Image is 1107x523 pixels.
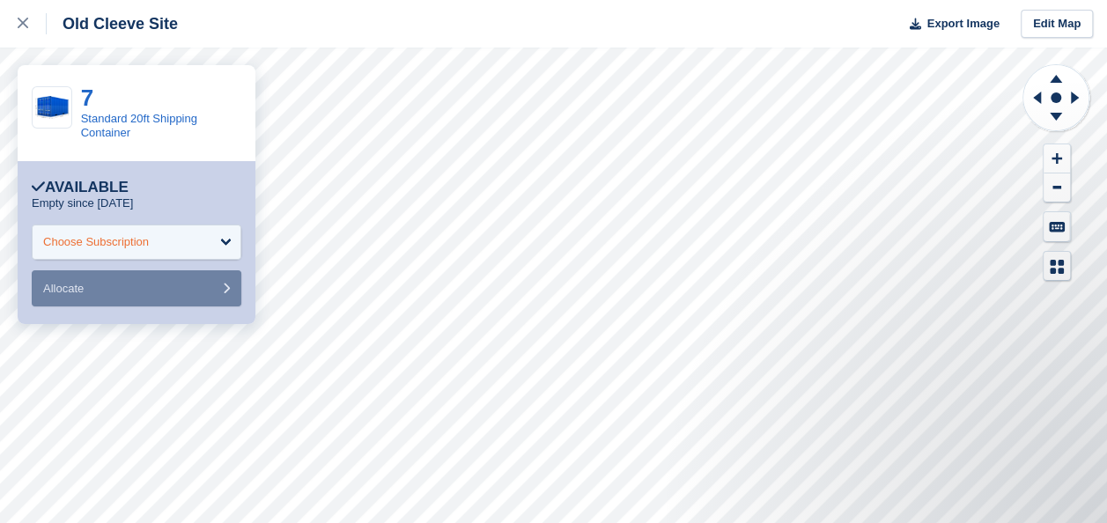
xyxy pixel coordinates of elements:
[32,179,129,196] div: Available
[1044,212,1070,241] button: Keyboard Shortcuts
[43,282,84,295] span: Allocate
[33,96,71,119] img: container_img_1.PNG
[1021,10,1093,39] a: Edit Map
[81,85,93,111] a: 7
[926,15,999,33] span: Export Image
[32,196,133,210] p: Empty since [DATE]
[47,13,178,34] div: Old Cleeve Site
[43,233,149,251] div: Choose Subscription
[1044,173,1070,203] button: Zoom Out
[899,10,1000,39] button: Export Image
[32,270,241,306] button: Allocate
[1044,144,1070,173] button: Zoom In
[81,112,197,139] a: Standard 20ft Shipping Container
[1044,252,1070,281] button: Map Legend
